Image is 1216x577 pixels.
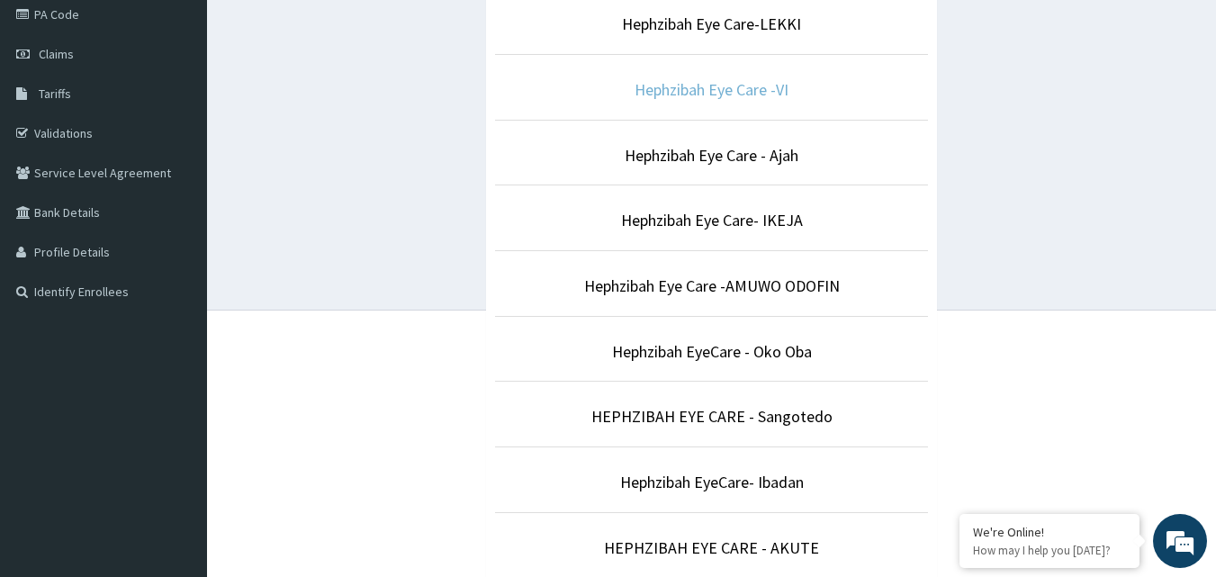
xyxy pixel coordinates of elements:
[591,406,833,427] a: HEPHZIBAH EYE CARE - Sangotedo
[621,210,803,230] a: Hephzibah Eye Care- IKEJA
[635,79,788,100] a: Hephzibah Eye Care -VI
[973,524,1126,540] div: We're Online!
[39,86,71,102] span: Tariffs
[620,472,804,492] a: Hephzibah EyeCare- Ibadan
[604,537,819,558] a: HEPHZIBAH EYE CARE - AKUTE
[622,14,801,34] a: Hephzibah Eye Care-LEKKI
[584,275,840,296] a: Hephzibah Eye Care -AMUWO ODOFIN
[612,341,812,362] a: Hephzibah EyeCare - Oko Oba
[39,46,74,62] span: Claims
[973,543,1126,558] p: How may I help you today?
[625,145,798,166] a: Hephzibah Eye Care - Ajah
